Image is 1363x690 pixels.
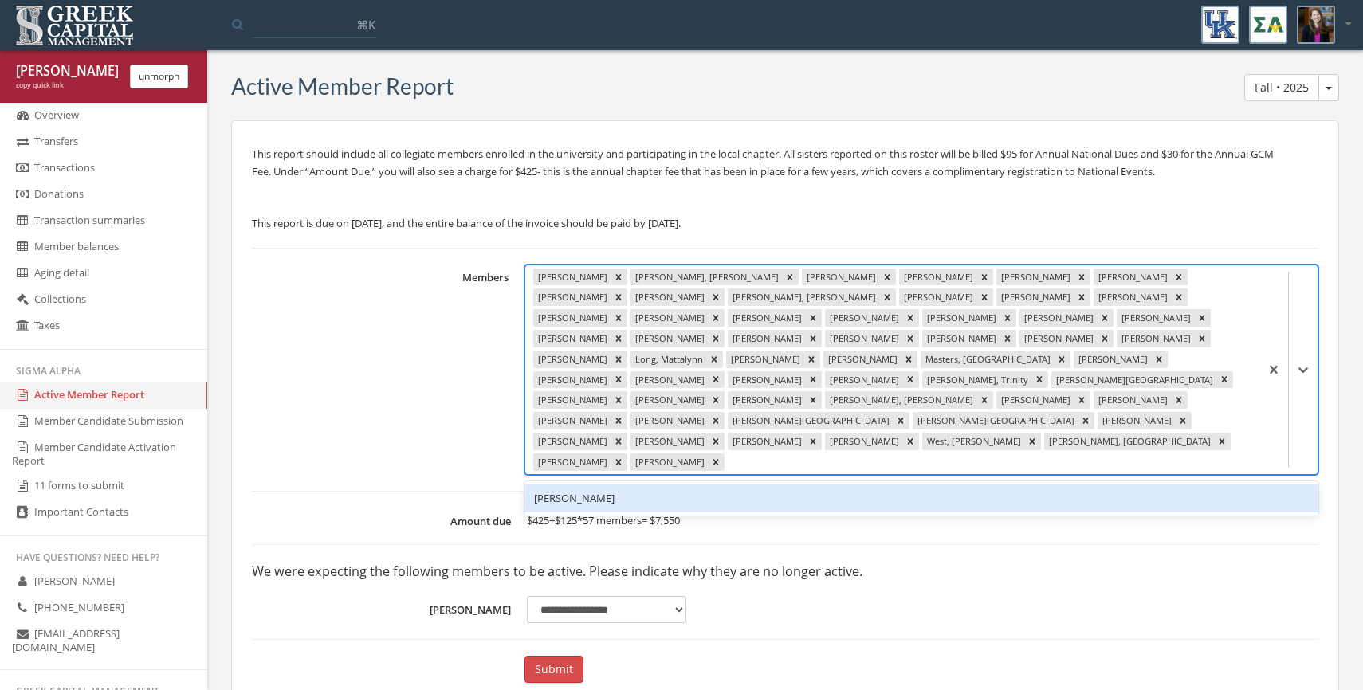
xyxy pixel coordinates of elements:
[1318,74,1339,101] button: Fall • 2025
[16,80,118,91] div: copy quick link
[976,391,993,409] div: Remove Shoemaker, Kennedy
[900,351,917,368] div: Remove Magelis, Sara
[728,371,804,389] div: [PERSON_NAME]
[901,330,919,347] div: Remove Grant, Maggie
[527,513,549,527] span: $425
[922,309,999,327] div: [PERSON_NAME]
[231,74,454,99] h3: Active Member Report
[610,391,627,409] div: Remove Sawinski, Alexandra
[16,62,118,80] div: [PERSON_NAME] Coles
[707,391,725,409] div: Remove Schrader, Jayla
[1094,269,1170,286] div: [PERSON_NAME]
[922,371,1031,389] div: [PERSON_NAME], Trinity
[825,391,976,409] div: [PERSON_NAME], [PERSON_NAME]
[630,330,707,347] div: [PERSON_NAME]
[707,412,725,429] div: Remove Sydnor, Bronwen
[650,513,680,527] span: $7,550
[901,371,919,389] div: Remove Peck, Whitney
[996,269,1073,286] div: [PERSON_NAME]
[707,453,725,471] div: Remove Zalesak, Megan
[1094,288,1170,306] div: [PERSON_NAME]
[825,433,901,450] div: [PERSON_NAME]
[252,214,1318,232] p: This report is due on [DATE], and the entire balance of the invoice should be paid by [DATE].
[899,269,976,286] div: [PERSON_NAME]
[1053,351,1070,368] div: Remove Masters, Madison
[728,309,804,327] div: [PERSON_NAME]
[1170,391,1188,409] div: Remove Stinebrink, Lucy
[1073,269,1090,286] div: Remove Bianchi, Emily
[1213,433,1231,450] div: Remove Wright, Madison
[705,351,723,368] div: Remove Long, Mattalynn
[707,309,725,327] div: Remove Coles, Jenna
[252,596,519,623] label: [PERSON_NAME]
[533,288,610,306] div: [PERSON_NAME]
[804,433,822,450] div: Remove Waters, Brynn
[630,269,781,286] div: [PERSON_NAME], [PERSON_NAME]
[610,433,627,450] div: Remove Vaughn, Mackenzie
[901,433,919,450] div: Remove Webster, Amelia
[1096,330,1114,347] div: Remove Kenney, Sarah
[34,574,115,588] span: [PERSON_NAME]
[996,391,1073,409] div: [PERSON_NAME]
[1216,371,1233,389] div: Remove Reed, Cheyenne
[1117,330,1193,347] div: [PERSON_NAME]
[976,288,993,306] div: Remove Cahill, Sophia
[630,309,707,327] div: [PERSON_NAME]
[630,391,707,409] div: [PERSON_NAME]
[252,561,1318,583] p: We were expecting the following members to be active. Please indicate why they are no longer active.
[252,508,519,528] label: Amount due
[781,269,799,286] div: Remove Anglin, ZoieAnn
[1051,371,1216,389] div: [PERSON_NAME][GEOGRAPHIC_DATA]
[1174,412,1192,429] div: Remove Trujillo, Veronica
[878,288,896,306] div: Remove Burr, Kennedy
[922,433,1023,450] div: West, [PERSON_NAME]
[1073,288,1090,306] div: Remove Caine, Cailyn
[707,330,725,347] div: Remove Evans, Kate
[610,330,627,347] div: Remove Dunklee, Whitney
[610,288,627,306] div: Remove Bowlin, Sophie
[892,412,909,429] div: Remove Thomas, Kayleigh
[728,391,804,409] div: [PERSON_NAME]
[533,269,610,286] div: [PERSON_NAME]
[630,288,707,306] div: [PERSON_NAME]
[642,513,647,527] span: =
[825,309,901,327] div: [PERSON_NAME]
[1096,309,1114,327] div: Remove Drake, Maggie
[804,391,822,409] div: Remove Schultz, Emma
[130,65,188,88] button: unmorph
[533,391,610,409] div: [PERSON_NAME]
[610,412,627,429] div: Remove Stone, Elizabeth
[1094,391,1170,409] div: [PERSON_NAME]
[610,309,627,327] div: Remove Cerulli, Susan
[252,265,517,476] label: Members
[252,145,1318,180] p: This report should include all collegiate members enrolled in the university and participating in...
[610,371,627,389] div: Remove Montgomery, Brooke
[533,309,610,327] div: [PERSON_NAME]
[921,351,1053,368] div: Masters, [GEOGRAPHIC_DATA]
[1023,433,1041,450] div: Remove West, Emily Rae
[804,371,822,389] div: Remove Nokes, Kelsey
[804,309,822,327] div: Remove Cooksey, Andrea
[913,412,1077,429] div: [PERSON_NAME][GEOGRAPHIC_DATA]
[533,351,610,368] div: [PERSON_NAME]
[803,351,820,368] div: Remove Lowenbach, Lauren
[1193,330,1211,347] div: Remove Kunz, Ariel
[630,371,707,389] div: [PERSON_NAME]
[999,309,1016,327] div: Remove Cowherd, Rachel
[1193,309,1211,327] div: Remove Dunaway, Whitney
[996,288,1073,306] div: [PERSON_NAME]
[630,412,707,429] div: [PERSON_NAME]
[728,288,878,306] div: [PERSON_NAME], [PERSON_NAME]
[728,412,892,429] div: [PERSON_NAME][GEOGRAPHIC_DATA]
[976,269,993,286] div: Remove Baum, Natalie
[1019,309,1096,327] div: [PERSON_NAME]
[707,371,725,389] div: Remove Mullins, Kendall
[901,309,919,327] div: Remove Cornett, Miranda
[728,433,804,450] div: [PERSON_NAME]
[1170,288,1188,306] div: Remove Carmack, Tristin
[583,513,642,527] span: 57 members
[825,330,901,347] div: [PERSON_NAME]
[1077,412,1094,429] div: Remove Thompson, Addison
[823,351,900,368] div: [PERSON_NAME]
[878,269,896,286] div: Remove Ballard, Olivia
